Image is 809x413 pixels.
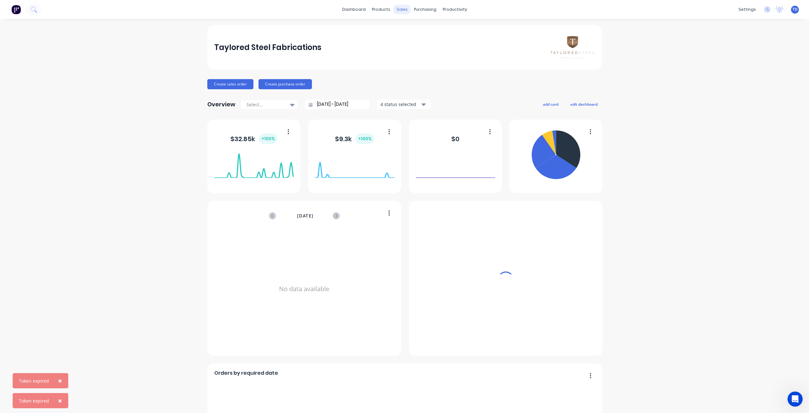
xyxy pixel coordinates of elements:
div: $ 9.3k [335,134,374,144]
button: Create sales order [207,79,253,89]
div: $ 32.85k [230,134,277,144]
div: productivity [440,5,470,14]
iframe: Intercom live chat [788,391,803,407]
div: products [369,5,393,14]
div: Token expired [19,397,49,404]
button: Close [52,393,68,408]
button: edit dashboard [566,100,602,108]
button: Close [52,373,68,388]
img: Taylored Steel Fabrications [550,36,595,59]
div: 4 status selected [380,101,420,108]
div: sales [393,5,411,14]
div: Taylored Steel Fabrications [214,41,321,54]
div: No data available [214,228,394,350]
div: + 100 % [259,134,277,144]
span: Orders by required date [214,369,278,377]
div: Overview [207,98,235,111]
div: settings [735,5,759,14]
button: add card [539,100,563,108]
span: TD [793,7,798,12]
div: + 100 % [356,134,374,144]
div: purchasing [411,5,440,14]
button: Create purchase order [259,79,312,89]
span: × [58,376,62,385]
div: Token expired [19,378,49,384]
span: × [58,396,62,405]
a: dashboard [339,5,369,14]
span: [DATE] [297,212,313,219]
button: 4 status selected [377,100,431,109]
div: $ 0 [451,134,459,144]
img: Factory [11,5,21,14]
